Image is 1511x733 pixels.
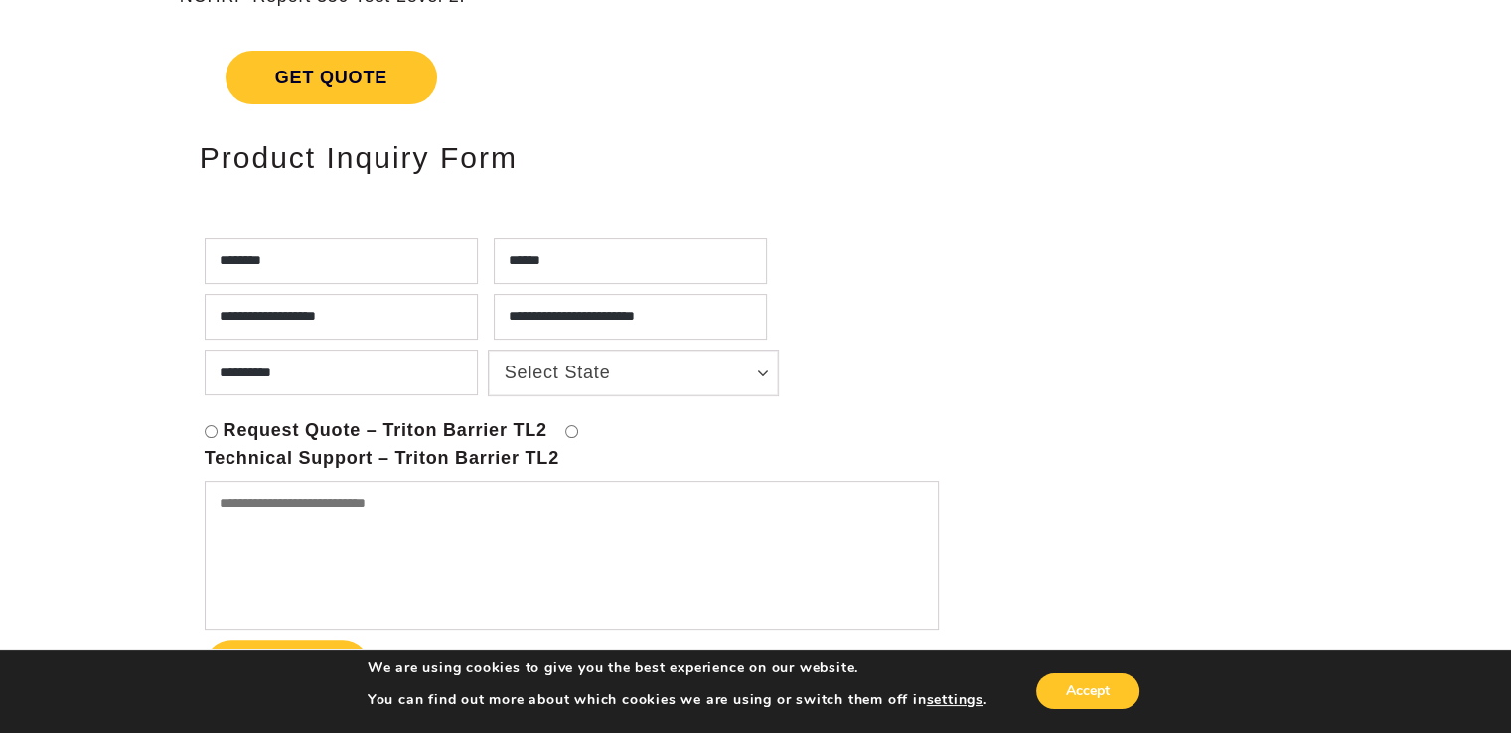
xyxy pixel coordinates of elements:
[200,141,934,174] h2: Product Inquiry Form
[926,691,982,709] button: settings
[226,51,437,104] span: Get Quote
[180,27,954,128] a: Get Quote
[205,447,559,470] label: Technical Support – Triton Barrier TL2
[224,419,547,442] label: Request Quote – Triton Barrier TL2
[505,360,741,385] span: Select State
[1036,673,1139,709] button: Accept
[368,691,987,709] p: You can find out more about which cookies we are using or switch them off in .
[205,640,370,693] button: Submit
[489,351,778,395] a: Select State
[368,660,987,677] p: We are using cookies to give you the best experience on our website.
